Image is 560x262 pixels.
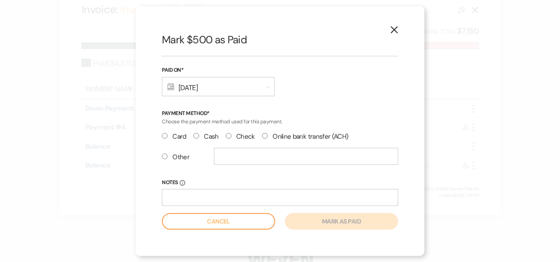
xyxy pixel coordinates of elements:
[162,32,398,47] h2: Mark $500 as Paid
[262,133,268,139] input: Online bank transfer (ACH)
[193,133,199,139] input: Cash
[162,77,275,96] div: [DATE]
[162,66,275,75] label: Paid On*
[162,109,398,118] p: Payment Method*
[162,154,168,159] input: Other
[162,178,398,188] label: Notes
[262,131,349,143] label: Online bank transfer (ACH)
[162,118,282,125] span: Choose the payment method used for this payment.
[162,213,275,230] button: Cancel
[162,131,186,143] label: Card
[226,131,255,143] label: Check
[162,133,168,139] input: Card
[162,151,189,163] label: Other
[226,133,231,139] input: Check
[285,213,398,230] button: Mark as paid
[193,131,219,143] label: Cash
